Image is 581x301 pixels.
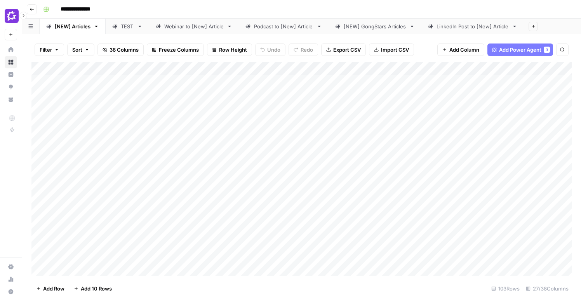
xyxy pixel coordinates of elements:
span: Undo [267,46,280,54]
span: Redo [301,46,313,54]
span: Add 10 Rows [81,285,112,292]
button: Import CSV [369,43,414,56]
button: Freeze Columns [147,43,204,56]
a: Opportunities [5,81,17,93]
a: Your Data [5,93,17,106]
button: Help + Support [5,285,17,298]
div: TEST [121,23,134,30]
a: Browse [5,56,17,68]
a: [NEW] Articles [40,19,106,34]
a: Home [5,43,17,56]
a: Usage [5,273,17,285]
span: Add Power Agent [499,46,541,54]
a: Insights [5,68,17,81]
a: Podcast to [New] Article [239,19,329,34]
a: Webinar to [New] Article [149,19,239,34]
button: Add Power Agent3 [487,43,553,56]
button: Add Row [31,282,69,295]
div: [NEW] GongStars Articles [344,23,406,30]
a: [NEW] GongStars Articles [329,19,421,34]
div: Podcast to [New] Article [254,23,313,30]
button: Undo [255,43,285,56]
div: 103 Rows [488,282,523,295]
div: 27/38 Columns [523,282,572,295]
span: Filter [40,46,52,54]
button: Sort [67,43,94,56]
span: Add Column [449,46,479,54]
span: Import CSV [381,46,409,54]
span: Sort [72,46,82,54]
button: Filter [35,43,64,56]
div: [NEW] Articles [55,23,90,30]
a: TEST [106,19,149,34]
div: LinkedIn Post to [New] Article [437,23,509,30]
span: Freeze Columns [159,46,199,54]
div: 3 [544,47,550,53]
button: Add 10 Rows [69,282,117,295]
button: 38 Columns [97,43,144,56]
button: Workspace: Gong [5,6,17,26]
a: Settings [5,261,17,273]
button: Add Column [437,43,484,56]
a: LinkedIn Post to [New] Article [421,19,524,34]
span: Export CSV [333,46,361,54]
div: Webinar to [New] Article [164,23,224,30]
button: Row Height [207,43,252,56]
img: Gong Logo [5,9,19,23]
span: 3 [546,47,548,53]
button: Redo [289,43,318,56]
button: Export CSV [321,43,366,56]
span: Add Row [43,285,64,292]
span: 38 Columns [110,46,139,54]
span: Row Height [219,46,247,54]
